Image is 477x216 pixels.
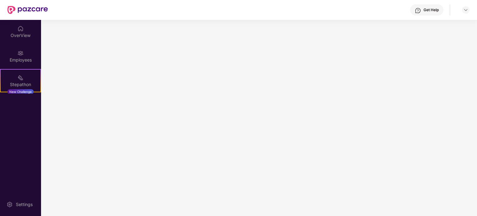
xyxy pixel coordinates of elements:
[7,89,34,94] div: New Challenge
[463,7,468,12] img: svg+xml;base64,PHN2ZyBpZD0iRHJvcGRvd24tMzJ4MzIiIHhtbG5zPSJodHRwOi8vd3d3LnczLm9yZy8yMDAwL3N2ZyIgd2...
[17,25,24,32] img: svg+xml;base64,PHN2ZyBpZD0iSG9tZSIgeG1sbnM9Imh0dHA6Ly93d3cudzMub3JnLzIwMDAvc3ZnIiB3aWR0aD0iMjAiIG...
[7,6,48,14] img: New Pazcare Logo
[415,7,421,14] img: svg+xml;base64,PHN2ZyBpZD0iSGVscC0zMngzMiIgeG1sbnM9Imh0dHA6Ly93d3cudzMub3JnLzIwMDAvc3ZnIiB3aWR0aD...
[17,50,24,56] img: svg+xml;base64,PHN2ZyBpZD0iRW1wbG95ZWVzIiB4bWxucz0iaHR0cDovL3d3dy53My5vcmcvMjAwMC9zdmciIHdpZHRoPS...
[424,7,439,12] div: Get Help
[14,201,35,208] div: Settings
[1,81,40,88] div: Stepathon
[17,75,24,81] img: svg+xml;base64,PHN2ZyB4bWxucz0iaHR0cDovL3d3dy53My5vcmcvMjAwMC9zdmciIHdpZHRoPSIyMSIgaGVpZ2h0PSIyMC...
[7,201,13,208] img: svg+xml;base64,PHN2ZyBpZD0iU2V0dGluZy0yMHgyMCIgeG1sbnM9Imh0dHA6Ly93d3cudzMub3JnLzIwMDAvc3ZnIiB3aW...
